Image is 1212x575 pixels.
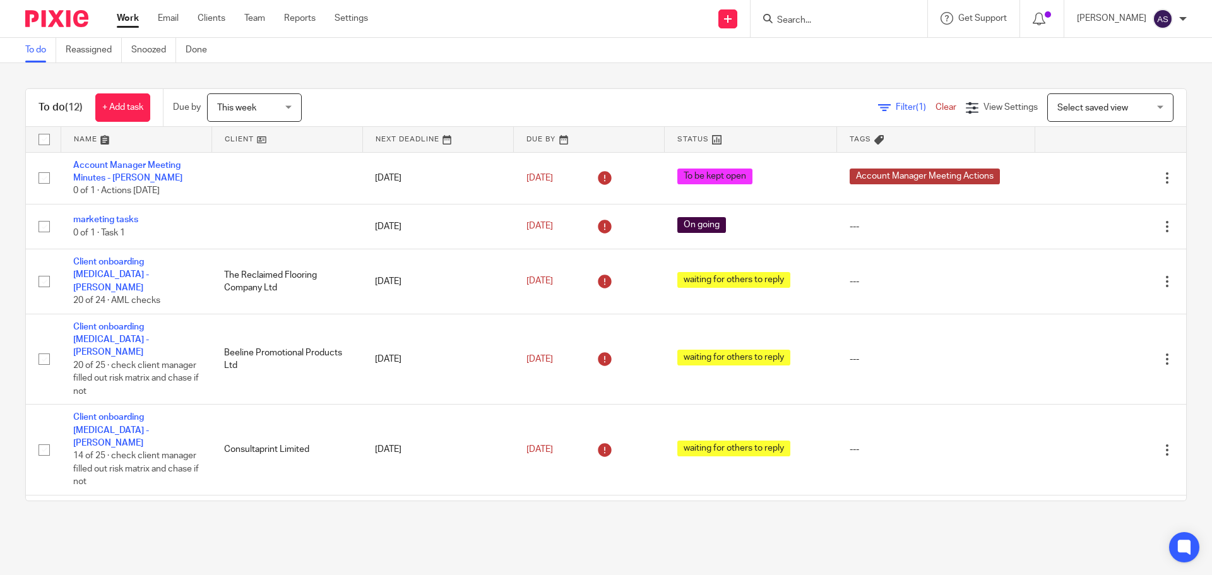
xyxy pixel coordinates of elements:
td: Beeline Promotional Products Ltd [211,314,362,405]
a: Client onboarding [MEDICAL_DATA] - [PERSON_NAME] [73,323,149,357]
span: waiting for others to reply [677,272,790,288]
a: Account Manager Meeting Minutes - [PERSON_NAME] [73,161,182,182]
span: [DATE] [526,445,553,454]
td: Consultaprint Limited [211,405,362,495]
img: Pixie [25,10,88,27]
a: marketing tasks [73,215,138,224]
span: [DATE] [526,277,553,286]
a: Client onboarding [MEDICAL_DATA] - [PERSON_NAME] [73,258,149,292]
span: [DATE] [526,174,553,182]
td: The Reclaimed Flooring Company Ltd [211,249,362,314]
a: Reassigned [66,38,122,62]
span: 20 of 24 · AML checks [73,296,160,305]
td: [DATE] [362,314,513,405]
span: Select saved view [1057,104,1128,112]
h1: To do [39,101,83,114]
td: Blumor 2 Limited [211,495,362,560]
span: 0 of 1 · Actions [DATE] [73,186,160,195]
div: --- [850,443,1023,456]
span: Account Manager Meeting Actions [850,169,1000,184]
a: Settings [335,12,368,25]
input: Search [776,15,889,27]
a: To do [25,38,56,62]
span: [DATE] [526,355,553,364]
a: Team [244,12,265,25]
p: [PERSON_NAME] [1077,12,1146,25]
span: 20 of 25 · check client manager filled out risk matrix and chase if not [73,361,199,396]
p: Due by [173,101,201,114]
div: --- [850,353,1023,365]
span: Filter [896,103,936,112]
img: svg%3E [1153,9,1173,29]
div: --- [850,220,1023,233]
span: (1) [916,103,926,112]
span: 0 of 1 · Task 1 [73,228,125,237]
a: Clients [198,12,225,25]
a: Client onboarding [MEDICAL_DATA] - [PERSON_NAME] [73,413,149,448]
span: To be kept open [677,169,752,184]
a: Work [117,12,139,25]
a: Email [158,12,179,25]
span: View Settings [983,103,1038,112]
span: On going [677,217,726,233]
a: Clear [936,103,956,112]
span: Get Support [958,14,1007,23]
td: [DATE] [362,152,513,204]
span: [DATE] [526,222,553,231]
a: Snoozed [131,38,176,62]
td: [DATE] [362,405,513,495]
span: 14 of 25 · check client manager filled out risk matrix and chase if not [73,452,199,487]
td: [DATE] [362,495,513,560]
span: This week [217,104,256,112]
a: Done [186,38,217,62]
span: Tags [850,136,871,143]
div: --- [850,275,1023,288]
a: Reports [284,12,316,25]
span: (12) [65,102,83,112]
span: waiting for others to reply [677,441,790,456]
span: waiting for others to reply [677,350,790,365]
td: [DATE] [362,249,513,314]
a: + Add task [95,93,150,122]
td: [DATE] [362,204,513,249]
